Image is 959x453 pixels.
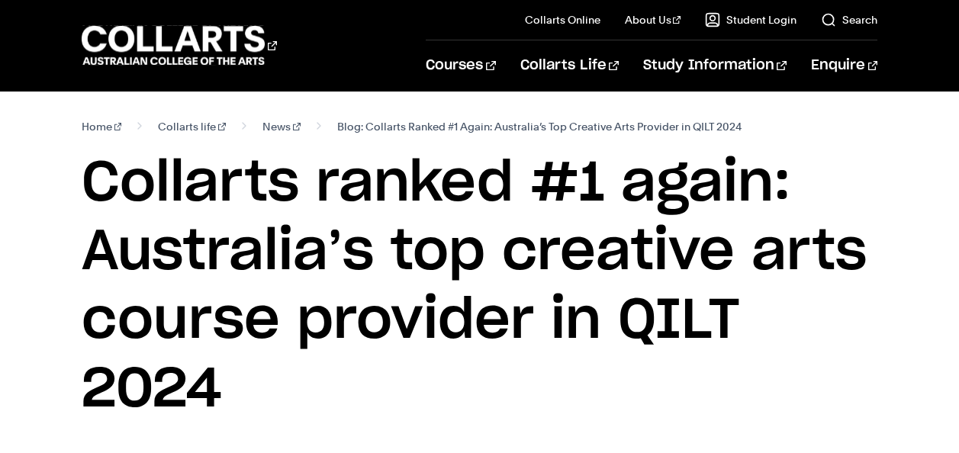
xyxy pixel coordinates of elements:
a: Courses [426,40,495,91]
a: Search [821,12,877,27]
a: Collarts life [158,116,226,137]
div: Go to homepage [82,24,277,67]
a: Enquire [811,40,877,91]
a: Student Login [705,12,796,27]
h1: Collarts ranked #1 again: Australia’s top creative arts course provider in QILT 2024 [82,149,877,424]
a: News [262,116,301,137]
a: Collarts Life [520,40,619,91]
span: Blog: Collarts Ranked #1 Again: Australia’s Top Creative Arts Provider in QILT 2024 [337,116,742,137]
a: Collarts Online [525,12,600,27]
a: Study Information [643,40,787,91]
a: About Us [625,12,681,27]
a: Home [82,116,122,137]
